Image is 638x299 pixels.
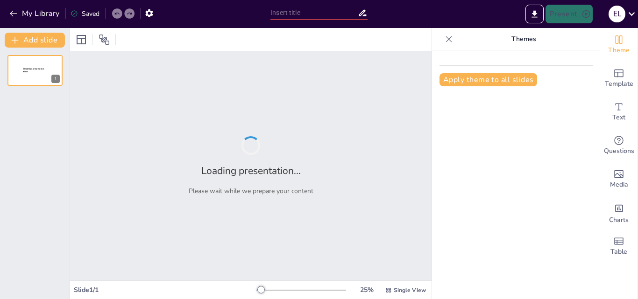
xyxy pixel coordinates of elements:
[51,75,60,83] div: 1
[600,129,638,162] div: Get real-time input from your audience
[355,285,378,294] div: 25 %
[201,164,301,177] h2: Loading presentation...
[608,45,630,56] span: Theme
[600,28,638,62] div: Change the overall theme
[600,196,638,229] div: Add charts and graphs
[394,286,426,294] span: Single View
[604,146,634,156] span: Questions
[546,5,592,23] button: Present
[99,34,110,45] span: Position
[609,5,625,23] button: E L
[600,95,638,129] div: Add text boxes
[5,33,65,48] button: Add slide
[610,180,628,190] span: Media
[74,285,256,294] div: Slide 1 / 1
[7,55,63,86] div: 1
[270,6,358,20] input: Insert title
[600,162,638,196] div: Add images, graphics, shapes or video
[440,73,537,86] button: Apply theme to all slides
[456,28,591,50] p: Themes
[600,229,638,263] div: Add a table
[612,112,625,123] span: Text
[525,5,544,23] button: Export to PowerPoint
[609,215,629,225] span: Charts
[189,187,313,195] p: Please wait while we prepare your content
[600,62,638,95] div: Add ready made slides
[609,6,625,22] div: E L
[610,247,627,257] span: Table
[74,32,89,47] div: Layout
[71,9,99,18] div: Saved
[23,68,44,73] span: Sendsteps presentation editor
[7,6,64,21] button: My Library
[605,79,633,89] span: Template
